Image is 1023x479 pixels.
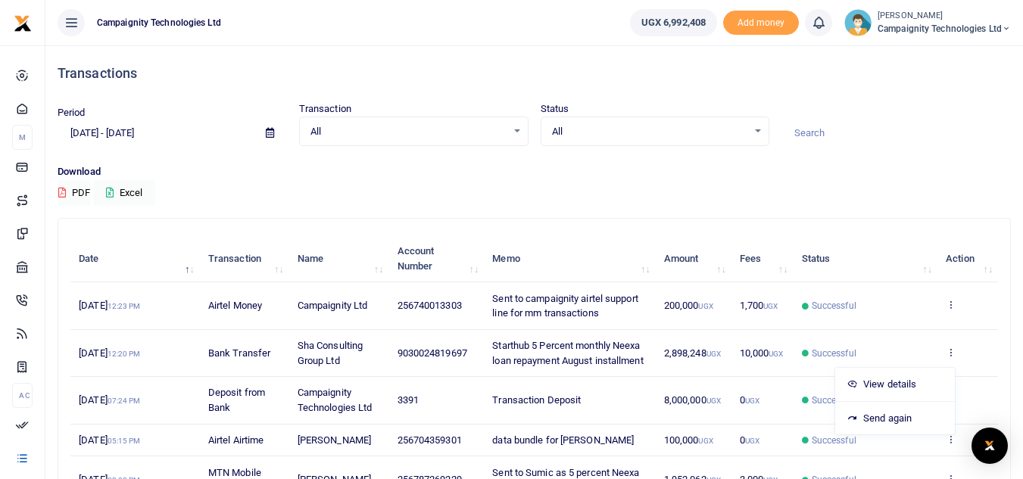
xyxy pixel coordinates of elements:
th: Name: activate to sort column ascending [289,235,389,282]
span: All [552,124,748,139]
span: Campaignity Technologies Ltd [298,387,373,413]
label: Period [58,105,86,120]
span: [PERSON_NAME] [298,434,371,446]
img: logo-small [14,14,32,33]
span: [DATE] [79,347,140,359]
input: Search [781,120,1011,146]
small: UGX [706,350,721,358]
li: Wallet ballance [624,9,723,36]
h4: Transactions [58,65,1011,82]
span: [DATE] [79,394,140,406]
span: Successful [812,299,856,313]
span: Airtel Money [208,300,262,311]
small: UGX [698,437,713,445]
small: UGX [745,437,759,445]
small: UGX [763,302,778,310]
span: Bank Transfer [208,347,270,359]
span: Starthub 5 Percent monthly Neexa loan repayment August installment [492,340,643,366]
span: [DATE] [79,300,140,311]
span: All [310,124,507,139]
small: 12:23 PM [108,302,141,310]
span: 200,000 [664,300,713,311]
th: Date: activate to sort column descending [70,235,200,282]
li: Ac [12,383,33,408]
span: Deposit from Bank [208,387,265,413]
span: Successful [812,434,856,447]
th: Amount: activate to sort column ascending [656,235,731,282]
small: 07:24 PM [108,397,141,405]
p: Download [58,164,1011,180]
small: 05:15 PM [108,437,141,445]
th: Account Number: activate to sort column ascending [388,235,484,282]
span: 8,000,000 [664,394,721,406]
small: UGX [769,350,783,358]
a: Add money [723,16,799,27]
span: Campaignity Ltd [298,300,368,311]
button: Excel [93,180,155,206]
span: Sha Consulting Group Ltd [298,340,363,366]
span: 3391 [398,394,419,406]
span: Campaignity Technologies Ltd [878,22,1011,36]
a: Send again [835,408,955,429]
label: Transaction [299,101,351,117]
span: data bundle for [PERSON_NAME] [492,434,634,446]
a: profile-user [PERSON_NAME] Campaignity Technologies Ltd [844,9,1011,36]
small: UGX [706,397,721,405]
small: [PERSON_NAME] [878,10,1011,23]
small: 12:20 PM [108,350,141,358]
input: select period [58,120,254,146]
span: Add money [723,11,799,36]
th: Status: activate to sort column ascending [793,235,937,282]
span: Sent to campaignity airtel support line for mm transactions [492,293,638,319]
th: Fees: activate to sort column ascending [731,235,793,282]
div: Open Intercom Messenger [972,428,1008,464]
li: M [12,125,33,150]
span: 1,700 [740,300,778,311]
a: UGX 6,992,408 [630,9,717,36]
span: 256740013303 [398,300,462,311]
span: 256704359301 [398,434,462,446]
label: Status [541,101,569,117]
span: 9030024819697 [398,347,467,359]
th: Memo: activate to sort column ascending [484,235,655,282]
span: 2,898,248 [664,347,721,359]
span: UGX 6,992,408 [641,15,706,30]
img: profile-user [844,9,872,36]
span: 0 [740,434,759,446]
span: Successful [812,347,856,360]
a: logo-small logo-large logo-large [14,17,32,28]
button: PDF [58,180,91,206]
span: Airtel Airtime [208,434,264,446]
th: Action: activate to sort column ascending [937,235,998,282]
span: 10,000 [740,347,784,359]
span: 100,000 [664,434,713,446]
li: Toup your wallet [723,11,799,36]
th: Transaction: activate to sort column ascending [200,235,289,282]
span: Transaction Deposit [492,394,581,406]
small: UGX [698,302,713,310]
span: [DATE] [79,434,140,446]
span: Successful [812,393,856,407]
small: UGX [745,397,759,405]
span: 0 [740,394,759,406]
span: Campaignity Technologies Ltd [91,16,227,30]
a: View details [835,374,955,395]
